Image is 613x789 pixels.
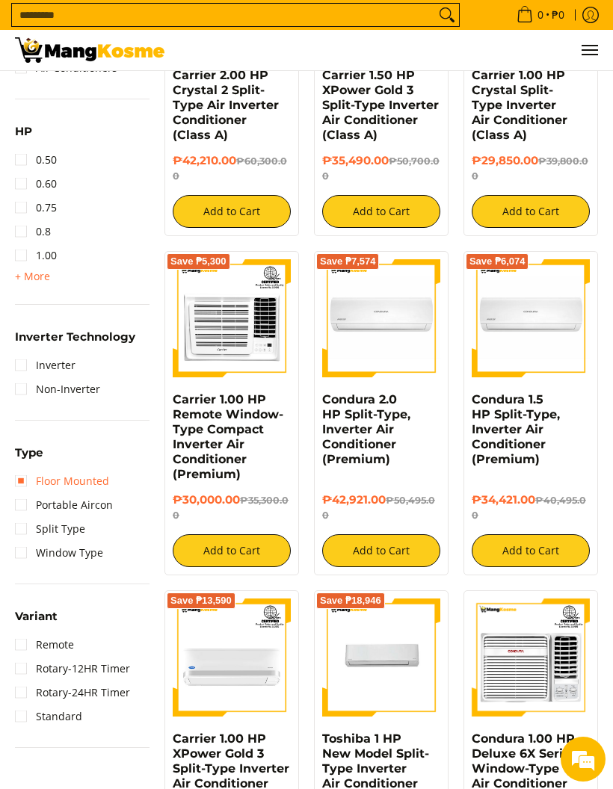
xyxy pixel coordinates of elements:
[173,154,291,184] h6: ₱42,210.00
[7,408,285,460] textarea: Type your message and click 'Submit'
[512,7,569,23] span: •
[322,598,440,717] img: Toshiba 1 HP New Model Split-Type Inverter Air Conditioner (Class A)
[15,172,57,196] a: 0.60
[15,148,57,172] a: 0.50
[322,259,440,377] img: condura-split-type-inverter-air-conditioner-class-b-full-view-mang-kosme
[173,534,291,567] button: Add to Cart
[15,267,50,285] summary: Open
[472,155,588,182] del: ₱39,800.00
[15,331,135,353] summary: Open
[15,493,113,517] a: Portable Aircon
[173,495,289,521] del: ₱35,300.00
[15,220,51,244] a: 0.8
[15,353,76,377] a: Inverter
[472,259,590,377] img: condura-split-type-inverter-air-conditioner-class-b-full-view-mang-kosme
[580,30,598,70] button: Menu
[322,392,410,466] a: Condura 2.0 HP Split-Type, Inverter Air Conditioner (Premium)
[179,30,598,70] ul: Customer Navigation
[15,469,109,493] a: Floor Mounted
[15,37,164,63] img: Bodega Sale Aircon l Mang Kosme: Home Appliances Warehouse Sale
[435,4,459,26] button: Search
[173,493,291,523] h6: ₱30,000.00
[322,534,440,567] button: Add to Cart
[535,10,546,20] span: 0
[15,541,103,565] a: Window Type
[78,84,251,103] div: Leave a message
[173,259,291,377] img: Carrier 1.00 HP Remote Window-Type Compact Inverter Air Conditioner (Premium)
[322,68,439,142] a: Carrier 1.50 HP XPower Gold 3 Split-Type Inverter Air Conditioner (Class A)
[320,257,376,266] span: Save ₱7,574
[322,495,435,521] del: ₱50,495.00
[472,534,590,567] button: Add to Cart
[472,495,586,521] del: ₱40,495.00
[15,657,130,681] a: Rotary-12HR Timer
[15,447,43,469] summary: Open
[549,10,567,20] span: ₱0
[322,154,440,184] h6: ₱35,490.00
[15,633,74,657] a: Remote
[15,681,130,705] a: Rotary-24HR Timer
[15,517,85,541] a: Split Type
[15,126,32,137] span: HP
[173,195,291,228] button: Add to Cart
[469,257,526,266] span: Save ₱6,074
[472,392,560,466] a: Condura 1.5 HP Split-Type, Inverter Air Conditioner (Premium)
[472,68,567,142] a: Carrier 1.00 HP Crystal Split-Type Inverter Air Conditioner (Class A)
[15,126,32,148] summary: Open
[15,244,57,267] a: 1.00
[322,195,440,228] button: Add to Cart
[173,392,283,481] a: Carrier 1.00 HP Remote Window-Type Compact Inverter Air Conditioner (Premium)
[322,155,440,182] del: ₱50,700.00
[15,196,57,220] a: 0.75
[15,705,82,728] a: Standard
[15,447,43,458] span: Type
[179,30,598,70] nav: Main Menu
[173,598,291,717] img: Carrier 1.00 HP XPower Gold 3 Split-Type Inverter Air Conditioner (Class A)
[322,493,440,523] h6: ₱42,921.00
[15,331,135,342] span: Inverter Technology
[15,270,50,282] span: + More
[472,598,590,717] img: Condura 1.00 HP Deluxe 6X Series, Window-Type Air Conditioner (Premium)
[170,257,227,266] span: Save ₱5,300
[472,154,590,184] h6: ₱29,850.00
[245,7,281,43] div: Minimize live chat window
[320,596,381,605] span: Save ₱18,946
[218,460,271,480] em: Submit
[173,68,279,142] a: Carrier 2.00 HP Crystal 2 Split-Type Air Inverter Conditioner (Class A)
[15,610,58,633] summary: Open
[15,610,58,622] span: Variant
[15,377,100,401] a: Non-Inverter
[472,493,590,523] h6: ₱34,421.00
[31,188,261,339] span: We are offline. Please leave us a message.
[173,155,287,182] del: ₱60,300.00
[472,195,590,228] button: Add to Cart
[170,596,232,605] span: Save ₱13,590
